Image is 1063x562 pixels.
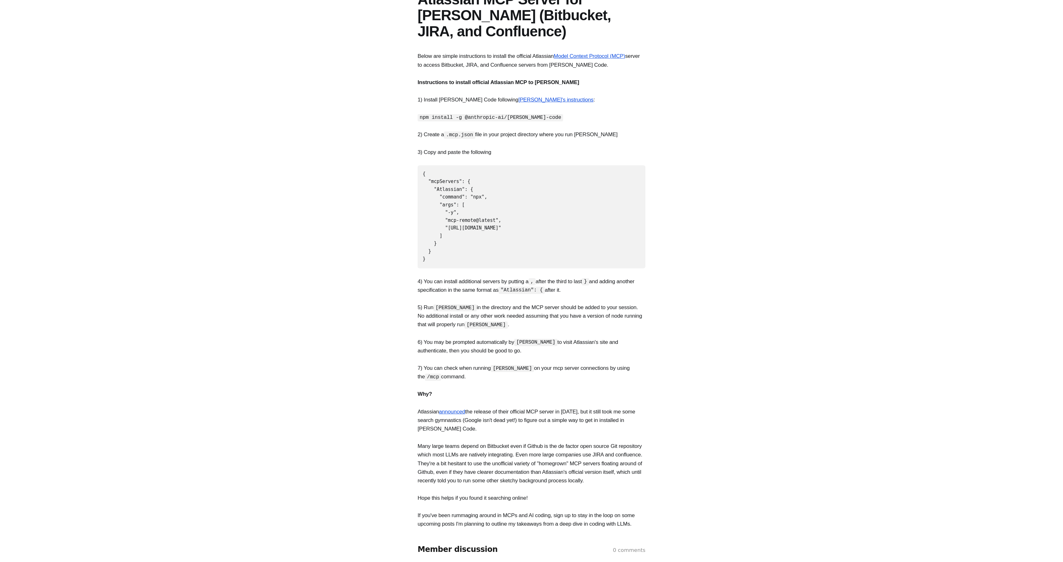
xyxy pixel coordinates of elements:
[518,97,594,103] a: [PERSON_NAME]'s instructions
[418,130,645,139] p: 2) Create a file in your project directory where you run [PERSON_NAME]
[90,47,139,53] span: Clearer Thinking
[499,287,545,294] code: "Atlassian": {
[433,304,477,312] code: [PERSON_NAME]
[554,53,625,59] a: Model Context Protocol (MCP)
[444,131,475,139] code: .mcp.json
[418,364,645,381] p: 7) You can check when running on your mcp server connections by using the command.
[418,338,645,355] p: 6) You may be prompted automatically by to visit Atlassian's site and authenticate, then you shou...
[529,278,536,285] code: ,
[67,33,161,44] h1: Start the conversation
[439,409,465,415] a: announced
[418,511,645,528] p: If you've been rummaging around in MCPs and AI coding, sign up to stay in the loop on some upcomi...
[418,277,645,294] p: 4) You can install additional servers by putting a after the third to last and adding another spe...
[491,365,534,372] code: [PERSON_NAME]
[93,64,135,77] button: Sign up now
[418,407,645,433] p: Atlassian the release of their official MCP server in [DATE], but it still took me some search gy...
[81,81,128,88] span: Already a member?
[514,339,557,346] code: [PERSON_NAME]
[418,52,645,69] p: Below are simple instructions to install the official Atlassian server to access Bitbucket, JIRA,...
[418,148,645,156] p: 3) Copy and paste the following
[418,303,645,329] p: 5) Run in the directory and the MCP server should be added to your session. No additional install...
[418,114,563,121] code: npm install -g @anthropic-ai/[PERSON_NAME]-code
[10,47,218,55] p: Become a member of to start commenting.
[418,494,645,502] p: Hope this helps if you found it searching online!
[464,321,508,329] code: [PERSON_NAME]
[418,391,432,397] strong: Why?
[582,278,589,285] code: }
[129,81,146,88] button: Sign in
[425,374,441,381] code: /mcp
[418,79,579,85] strong: Instructions to install official Atlassian MCP to [PERSON_NAME]
[418,95,645,104] p: 1) Install [PERSON_NAME] Code following :
[423,171,501,262] code: { "mcpServers": { "Atlassian": { "command": "npx", "args": [ "-y", "mcp-remote@latest", "[URL][DO...
[195,3,228,11] div: 0 comments
[418,442,645,485] p: Many large teams depend on Bitbucket even if Github is the de factor open source Git repository w...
